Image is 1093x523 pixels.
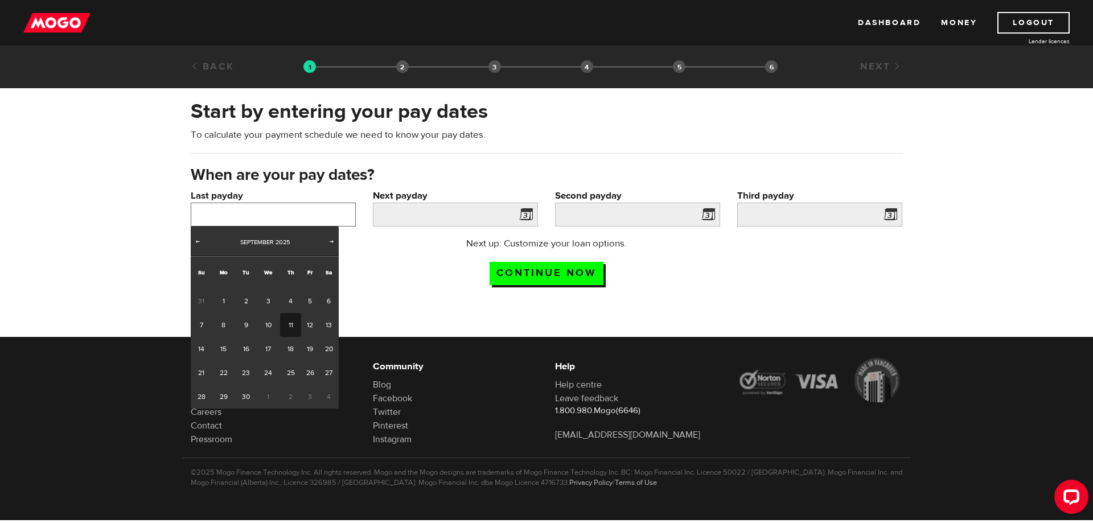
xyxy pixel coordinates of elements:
span: Wednesday [264,269,272,276]
span: Tuesday [243,269,249,276]
a: Leave feedback [555,393,618,404]
a: Next [860,60,902,73]
a: 30 [235,385,256,409]
span: Monday [220,269,228,276]
a: 11 [280,313,301,337]
a: Help centre [555,379,602,390]
a: Twitter [373,406,401,418]
a: 25 [280,361,301,385]
label: Third payday [737,189,902,203]
a: 2 [235,289,256,313]
a: 15 [212,337,235,361]
a: Pinterest [373,420,408,431]
a: 18 [280,337,301,361]
span: Sunday [198,269,205,276]
span: 31 [191,289,212,313]
span: 3 [301,385,319,409]
a: 4 [280,289,301,313]
h3: When are your pay dates? [191,166,902,184]
a: 27 [319,361,339,385]
a: 17 [257,337,280,361]
a: Dashboard [858,12,921,34]
img: legal-icons-92a2ffecb4d32d839781d1b4e4802d7b.png [737,358,902,402]
img: mogo_logo-11ee424be714fa7cbb0f0f49df9e16ec.png [23,12,91,34]
span: Thursday [287,269,294,276]
span: 2 [280,385,301,409]
a: 13 [319,313,339,337]
a: 21 [191,361,212,385]
a: 3 [257,289,280,313]
a: 5 [301,289,319,313]
a: Facebook [373,393,412,404]
a: Lender licences [984,37,1070,46]
span: Prev [193,237,202,246]
a: 29 [212,385,235,409]
a: 26 [301,361,319,385]
a: 12 [301,313,319,337]
a: 8 [212,313,235,337]
span: 4 [319,385,339,409]
p: To calculate your payment schedule we need to know your pay dates. [191,128,902,142]
a: Terms of Use [615,478,657,487]
span: Next [327,237,336,246]
iframe: LiveChat chat widget [1045,475,1093,523]
h6: Help [555,360,720,373]
a: Contact [191,420,222,431]
p: 1.800.980.Mogo(6646) [555,405,720,417]
a: Logout [997,12,1070,34]
a: 1 [212,289,235,313]
a: 28 [191,385,212,409]
a: 19 [301,337,319,361]
a: 23 [235,361,256,385]
a: Back [191,60,235,73]
a: 14 [191,337,212,361]
a: 9 [235,313,256,337]
a: Money [941,12,977,34]
input: Continue now [490,262,603,285]
a: 20 [319,337,339,361]
a: Pressroom [191,434,232,445]
a: 6 [319,289,339,313]
span: Friday [307,269,313,276]
span: Saturday [326,269,332,276]
label: Second payday [555,189,720,203]
a: 22 [212,361,235,385]
h2: Start by entering your pay dates [191,100,902,123]
a: 16 [235,337,256,361]
a: Prev [192,237,203,248]
a: 10 [257,313,280,337]
span: 2025 [276,238,290,246]
a: Instagram [373,434,412,445]
p: Next up: Customize your loan options. [434,237,660,250]
a: 7 [191,313,212,337]
p: ©2025 Mogo Finance Technology Inc. All rights reserved. Mogo and the Mogo designs are trademarks ... [191,467,902,488]
a: Next [326,237,338,248]
a: 24 [257,361,280,385]
span: 1 [257,385,280,409]
h6: Community [373,360,538,373]
label: Last payday [191,189,356,203]
a: Privacy Policy [569,478,613,487]
a: [EMAIL_ADDRESS][DOMAIN_NAME] [555,429,700,440]
a: Careers [191,406,221,418]
span: September [240,238,274,246]
label: Next payday [373,189,538,203]
img: transparent-188c492fd9eaac0f573672f40bb141c2.gif [303,60,316,73]
a: Blog [373,379,391,390]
